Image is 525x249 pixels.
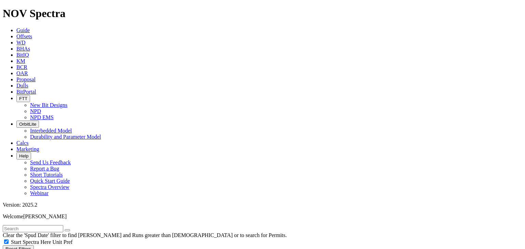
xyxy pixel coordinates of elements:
button: Help [16,152,31,160]
a: Spectra Overview [30,184,69,190]
a: WD [16,40,26,45]
a: Proposal [16,77,36,82]
a: New Bit Designs [30,102,67,108]
input: Start Spectra Here [4,239,9,244]
span: Help [19,153,28,158]
a: Interbedded Model [30,128,72,134]
a: Quick Start Guide [30,178,70,184]
a: Marketing [16,146,39,152]
div: Version: 2025.2 [3,202,522,208]
span: FTT [19,96,27,101]
p: Welcome [3,213,522,220]
a: BitIQ [16,52,29,58]
span: Unit Pref [52,239,72,245]
span: Start Spectra Here [11,239,51,245]
a: NPD EMS [30,114,54,120]
a: NPD [30,108,41,114]
a: Webinar [30,190,49,196]
a: KM [16,58,25,64]
a: Guide [16,27,30,33]
a: Send Us Feedback [30,160,71,165]
a: OAR [16,70,28,76]
a: BCR [16,64,27,70]
a: BitPortal [16,89,36,95]
span: Clear the 'Spud Date' filter to find [PERSON_NAME] and Runs greater than [DEMOGRAPHIC_DATA] or to... [3,232,287,238]
a: Durability and Parameter Model [30,134,101,140]
span: [PERSON_NAME] [23,213,67,219]
span: OrbitLite [19,122,36,127]
a: Dulls [16,83,28,88]
a: Short Tutorials [30,172,63,178]
a: Offsets [16,33,32,39]
h1: NOV Spectra [3,7,522,20]
a: BHAs [16,46,30,52]
input: Search [3,225,63,232]
button: OrbitLite [16,121,39,128]
button: FTT [16,95,30,102]
a: Report a Bug [30,166,59,171]
a: Calcs [16,140,29,146]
